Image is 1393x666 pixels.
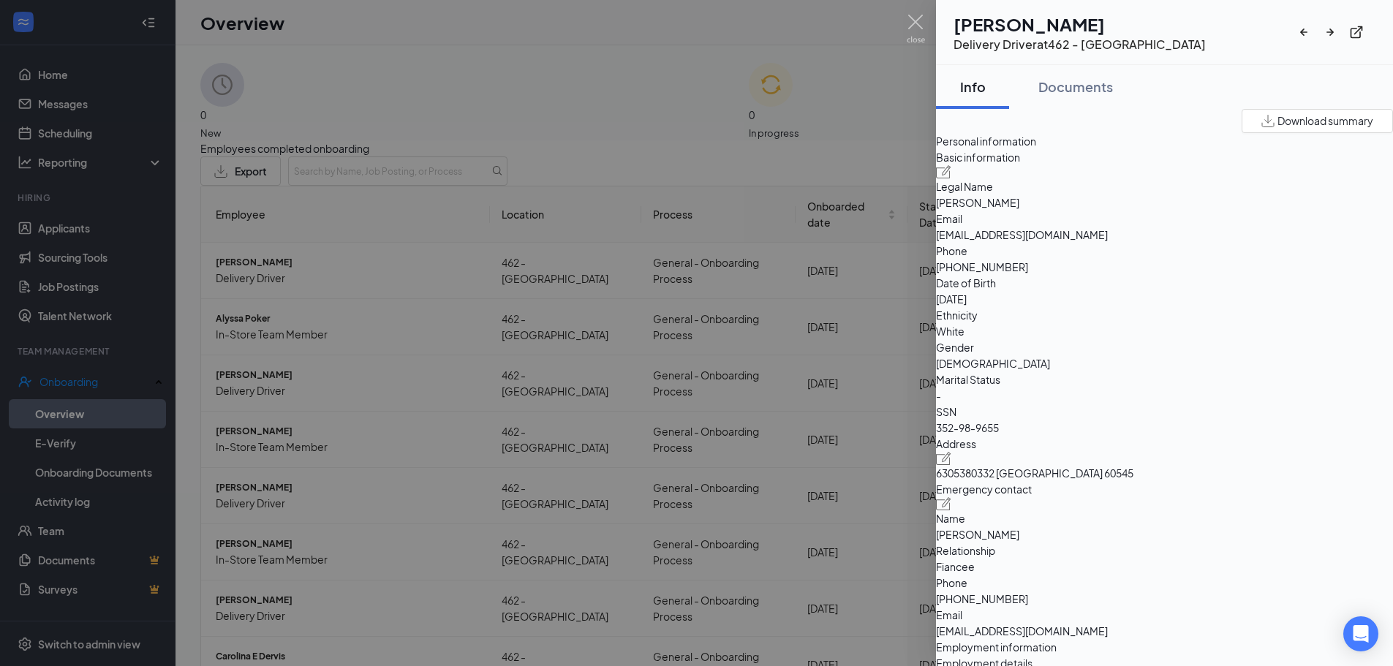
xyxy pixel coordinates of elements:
[936,481,1393,497] span: Emergency contact
[936,149,1393,165] span: Basic information
[936,291,1393,307] span: [DATE]
[936,591,1393,607] span: [PHONE_NUMBER]
[936,227,1393,243] span: [EMAIL_ADDRESS][DOMAIN_NAME]
[1349,19,1375,45] button: ExternalLink
[1296,25,1311,39] svg: ArrowLeftNew
[936,355,1393,371] span: [DEMOGRAPHIC_DATA]
[936,243,1393,259] span: Phone
[936,323,1393,339] span: White
[936,275,1393,291] span: Date of Birth
[936,420,1393,436] span: 352-98-9655
[936,371,1393,387] span: Marital Status
[936,436,1393,452] span: Address
[1242,109,1393,133] button: Download summary
[936,526,1393,542] span: [PERSON_NAME]
[936,211,1393,227] span: Email
[936,404,1393,420] span: SSN
[936,559,1393,575] span: Fiancee
[1038,77,1113,96] div: Documents
[936,259,1393,275] span: [PHONE_NUMBER]
[951,77,994,96] div: Info
[954,37,1206,53] div: Delivery Driver at 462 - [GEOGRAPHIC_DATA]
[1343,616,1378,651] div: Open Intercom Messenger
[936,178,1393,194] span: Legal Name
[1277,113,1373,129] span: Download summary
[936,607,1393,623] span: Email
[936,339,1393,355] span: Gender
[936,623,1393,639] span: [EMAIL_ADDRESS][DOMAIN_NAME]
[954,12,1206,37] h1: [PERSON_NAME]
[936,307,1393,323] span: Ethnicity
[936,387,1393,404] span: -
[1323,19,1349,45] button: ArrowRight
[1296,19,1323,45] button: ArrowLeftNew
[1323,25,1337,39] svg: ArrowRight
[936,639,1393,655] span: Employment information
[936,575,1393,591] span: Phone
[936,465,1393,481] span: 6305380332 [GEOGRAPHIC_DATA] 60545
[936,133,1393,149] span: Personal information
[936,510,1393,526] span: Name
[936,194,1393,211] span: [PERSON_NAME]
[1349,25,1364,39] svg: ExternalLink
[936,542,1393,559] span: Relationship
